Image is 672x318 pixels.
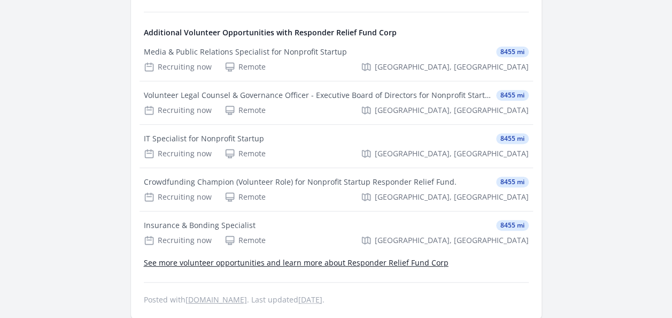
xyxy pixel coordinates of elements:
div: IT Specialist for Nonprofit Startup [144,133,264,144]
div: Remote [225,192,266,202]
a: Media & Public Relations Specialist for Nonprofit Startup 8455 mi Recruiting now Remote [GEOGRAPH... [140,38,533,81]
div: Remote [225,148,266,159]
p: Posted with . Last updated . [144,296,529,304]
div: Media & Public Relations Specialist for Nonprofit Startup [144,47,347,57]
a: Insurance & Bonding Specialist 8455 mi Recruiting now Remote [GEOGRAPHIC_DATA], [GEOGRAPHIC_DATA] [140,211,533,254]
span: 8455 mi [496,47,529,57]
a: IT Specialist for Nonprofit Startup 8455 mi Recruiting now Remote [GEOGRAPHIC_DATA], [GEOGRAPHIC_... [140,125,533,168]
span: [GEOGRAPHIC_DATA], [GEOGRAPHIC_DATA] [375,192,529,202]
span: [GEOGRAPHIC_DATA], [GEOGRAPHIC_DATA] [375,105,529,116]
a: [DOMAIN_NAME] [186,294,247,305]
span: 8455 mi [496,220,529,231]
a: Volunteer Legal Counsel & Governance Officer - Executive Board of Directors for Nonprofit Startup... [140,81,533,124]
div: Recruiting now [144,192,212,202]
div: Remote [225,62,266,72]
div: Remote [225,105,266,116]
h4: Additional Volunteer Opportunities with Responder Relief Fund Corp [144,27,529,38]
abbr: Fri, Jul 18, 2025 2:59 AM [298,294,322,305]
span: [GEOGRAPHIC_DATA], [GEOGRAPHIC_DATA] [375,62,529,72]
a: See more volunteer opportunities and learn more about Responder Relief Fund Corp [144,258,449,268]
div: Crowdfunding Champion (Volunteer Role) for Nonprofit Startup Responder Relief Fund. [144,177,457,187]
span: 8455 mi [496,177,529,187]
span: [GEOGRAPHIC_DATA], [GEOGRAPHIC_DATA] [375,148,529,159]
div: Volunteer Legal Counsel & Governance Officer - Executive Board of Directors for Nonprofit Startup [144,90,492,101]
span: 8455 mi [496,90,529,101]
span: 8455 mi [496,133,529,144]
a: Crowdfunding Champion (Volunteer Role) for Nonprofit Startup Responder Relief Fund. 8455 mi Recru... [140,168,533,211]
div: Insurance & Bonding Specialist [144,220,256,231]
div: Recruiting now [144,148,212,159]
div: Remote [225,235,266,246]
span: [GEOGRAPHIC_DATA], [GEOGRAPHIC_DATA] [375,235,529,246]
div: Recruiting now [144,62,212,72]
div: Recruiting now [144,105,212,116]
div: Recruiting now [144,235,212,246]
